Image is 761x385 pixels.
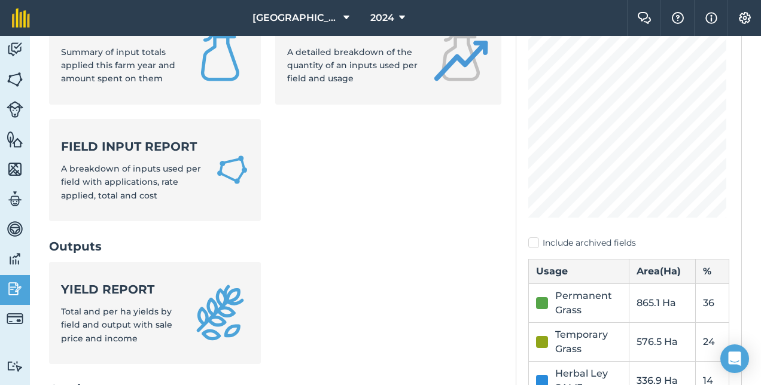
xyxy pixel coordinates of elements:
[61,47,175,84] span: Summary of input totals applied this farm year and amount spent on them
[252,11,339,25] span: [GEOGRAPHIC_DATA]
[61,306,172,344] span: Total and per ha yields by field and output with sale price and income
[370,11,394,25] span: 2024
[49,262,261,364] a: Yield reportTotal and per ha yields by field and output with sale price and income
[61,138,201,155] strong: Field Input Report
[696,283,729,322] td: 36
[7,71,23,88] img: svg+xml;base64,PHN2ZyB4bWxucz0iaHR0cDovL3d3dy53My5vcmcvMjAwMC9zdmciIHdpZHRoPSI1NiIgaGVpZ2h0PSI2MC...
[7,130,23,148] img: svg+xml;base64,PHN2ZyB4bWxucz0iaHR0cDovL3d3dy53My5vcmcvMjAwMC9zdmciIHdpZHRoPSI1NiIgaGVpZ2h0PSI2MC...
[696,259,729,283] th: %
[629,322,696,361] td: 576.5 Ha
[7,220,23,238] img: svg+xml;base64,PD94bWwgdmVyc2lvbj0iMS4wIiBlbmNvZGluZz0idXRmLTgiPz4KPCEtLSBHZW5lcmF0b3I6IEFkb2JlIE...
[7,310,23,327] img: svg+xml;base64,PD94bWwgdmVyc2lvbj0iMS4wIiBlbmNvZGluZz0idXRmLTgiPz4KPCEtLSBHZW5lcmF0b3I6IEFkb2JlIE...
[7,101,23,118] img: svg+xml;base64,PD94bWwgdmVyc2lvbj0iMS4wIiBlbmNvZGluZz0idXRmLTgiPz4KPCEtLSBHZW5lcmF0b3I6IEFkb2JlIE...
[287,47,418,84] span: A detailed breakdown of the quantity of an inputs used per field and usage
[7,250,23,268] img: svg+xml;base64,PD94bWwgdmVyc2lvbj0iMS4wIiBlbmNvZGluZz0idXRmLTgiPz4KPCEtLSBHZW5lcmF0b3I6IEFkb2JlIE...
[61,281,177,298] strong: Yield report
[696,322,729,361] td: 24
[215,152,249,188] img: Field Input Report
[671,12,685,24] img: A question mark icon
[7,160,23,178] img: svg+xml;base64,PHN2ZyB4bWxucz0iaHR0cDovL3d3dy53My5vcmcvMjAwMC9zdmciIHdpZHRoPSI1NiIgaGVpZ2h0PSI2MC...
[7,360,23,372] img: svg+xml;base64,PD94bWwgdmVyc2lvbj0iMS4wIiBlbmNvZGluZz0idXRmLTgiPz4KPCEtLSBHZW5lcmF0b3I6IEFkb2JlIE...
[629,259,696,283] th: Area ( Ha )
[629,283,696,322] td: 865.1 Ha
[738,12,752,24] img: A cog icon
[529,259,629,283] th: Usage
[49,238,501,255] h2: Outputs
[7,190,23,208] img: svg+xml;base64,PD94bWwgdmVyc2lvbj0iMS4wIiBlbmNvZGluZz0idXRmLTgiPz4KPCEtLSBHZW5lcmF0b3I6IEFkb2JlIE...
[191,284,249,341] img: Yield report
[637,12,652,24] img: Two speech bubbles overlapping with the left bubble in the forefront
[191,25,249,82] img: Input summary
[720,344,749,373] div: Open Intercom Messenger
[432,25,489,82] img: Input report
[12,8,30,27] img: fieldmargin Logo
[49,2,261,105] a: Input summarySummary of input totals applied this farm year and amount spent on them
[555,328,622,356] div: Temporary Grass
[7,41,23,59] img: svg+xml;base64,PD94bWwgdmVyc2lvbj0iMS4wIiBlbmNvZGluZz0idXRmLTgiPz4KPCEtLSBHZW5lcmF0b3I6IEFkb2JlIE...
[555,289,622,317] div: Permanent Grass
[61,163,201,201] span: A breakdown of inputs used per field with applications, rate applied, total and cost
[275,2,501,105] a: Input reportA detailed breakdown of the quantity of an inputs used per field and usage
[49,119,261,221] a: Field Input ReportA breakdown of inputs used per field with applications, rate applied, total and...
[705,11,717,25] img: svg+xml;base64,PHN2ZyB4bWxucz0iaHR0cDovL3d3dy53My5vcmcvMjAwMC9zdmciIHdpZHRoPSIxNyIgaGVpZ2h0PSIxNy...
[7,280,23,298] img: svg+xml;base64,PD94bWwgdmVyc2lvbj0iMS4wIiBlbmNvZGluZz0idXRmLTgiPz4KPCEtLSBHZW5lcmF0b3I6IEFkb2JlIE...
[528,237,729,249] label: Include archived fields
